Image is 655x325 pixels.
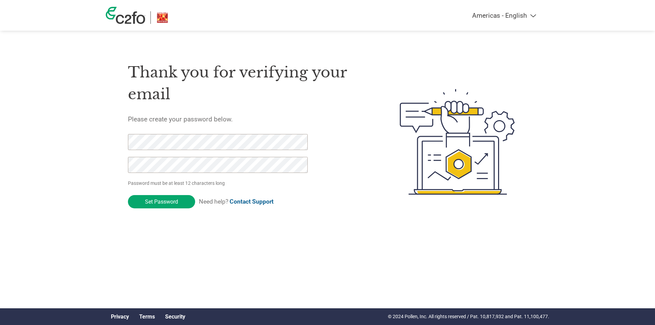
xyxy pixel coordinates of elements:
img: create-password [388,51,527,232]
img: c2fo logo [106,7,145,24]
a: Privacy [111,313,129,320]
h5: Please create your password below. [128,115,367,123]
a: Security [165,313,185,320]
h1: Thank you for verifying your email [128,61,367,105]
p: Password must be at least 12 characters long [128,180,310,187]
a: Terms [139,313,155,320]
input: Set Password [128,195,195,208]
a: Contact Support [230,198,274,205]
span: Need help? [199,198,274,205]
img: ABLBL [156,11,169,24]
p: © 2024 Pollen, Inc. All rights reserved / Pat. 10,817,932 and Pat. 11,100,477. [388,313,549,320]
